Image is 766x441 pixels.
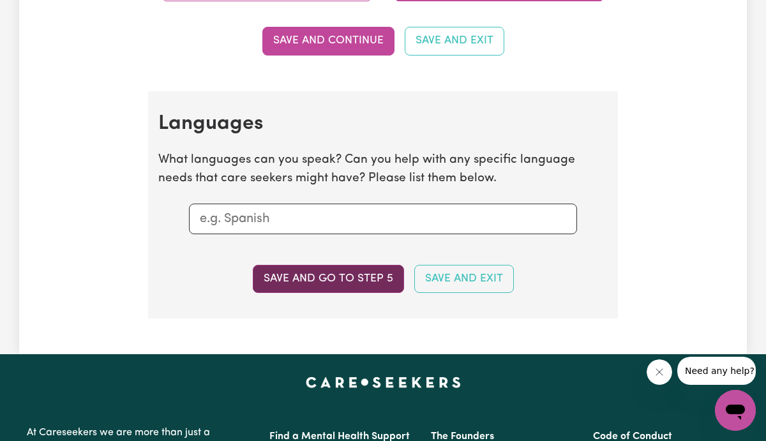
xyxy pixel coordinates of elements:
[253,265,404,293] button: Save and go to step 5
[158,112,608,136] h2: Languages
[414,265,514,293] button: Save and Exit
[200,209,566,228] input: e.g. Spanish
[158,151,608,188] p: What languages can you speak? Can you help with any specific language needs that care seekers mig...
[306,377,461,387] a: Careseekers home page
[647,359,672,385] iframe: Close message
[262,27,394,55] button: Save and Continue
[405,27,504,55] button: Save and Exit
[715,390,756,431] iframe: Button to launch messaging window
[677,357,756,385] iframe: Message from company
